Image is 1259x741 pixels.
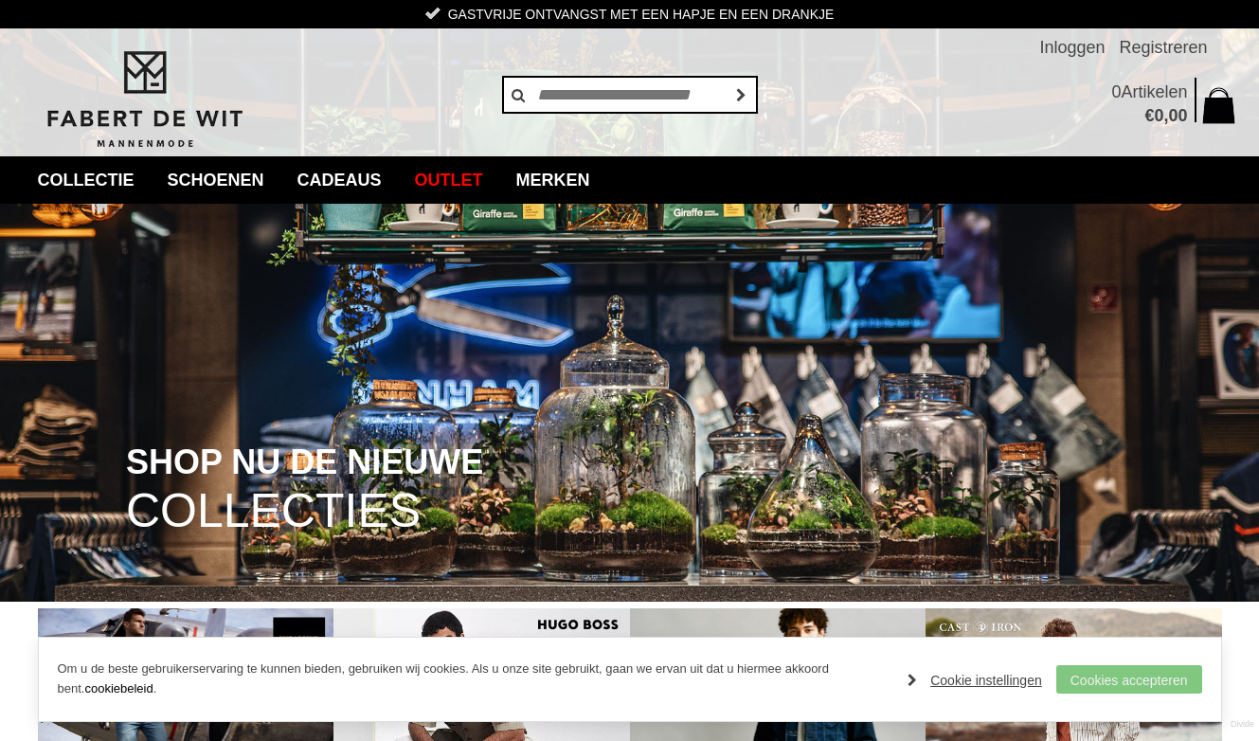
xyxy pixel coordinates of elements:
span: € [1144,106,1154,125]
a: Schoenen [153,156,279,204]
a: Inloggen [1039,28,1105,66]
span: Artikelen [1121,82,1187,101]
a: Cadeaus [283,156,396,204]
a: Outlet [401,156,497,204]
span: SHOP NU DE NIEUWE [126,444,483,480]
a: Merken [502,156,604,204]
span: 0 [1154,106,1163,125]
a: cookiebeleid [84,681,153,696]
img: Fabert de Wit [38,48,251,151]
a: Registreren [1119,28,1207,66]
span: 00 [1168,106,1187,125]
p: Om u de beste gebruikerservaring te kunnen bieden, gebruiken wij cookies. Als u onze site gebruik... [58,660,890,699]
a: Cookies accepteren [1056,665,1202,694]
span: , [1163,106,1168,125]
span: 0 [1111,82,1121,101]
span: COLLECTIES [126,487,421,535]
a: Divide [1231,713,1254,736]
a: Cookie instellingen [908,666,1042,695]
a: collectie [24,156,149,204]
